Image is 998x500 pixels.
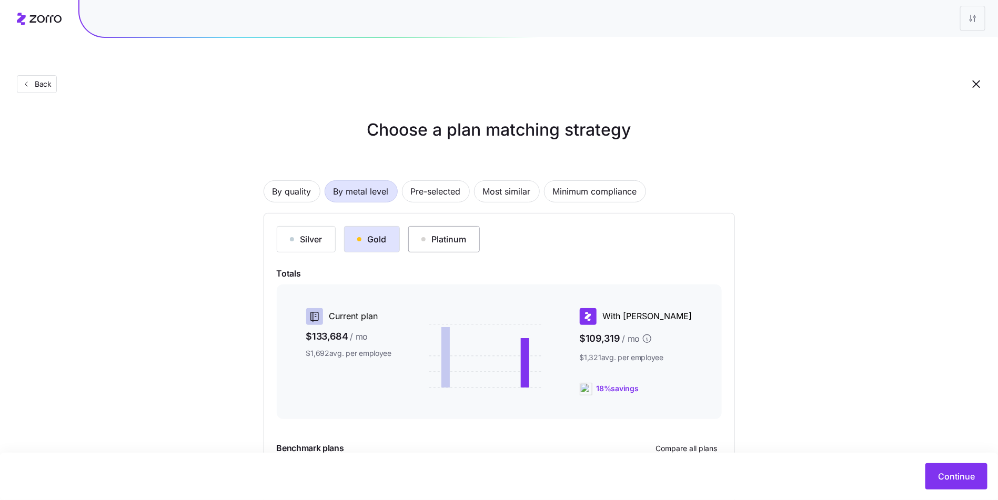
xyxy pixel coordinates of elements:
span: Most similar [483,181,531,202]
div: Current plan [306,308,392,325]
span: Minimum compliance [553,181,637,202]
button: Pre-selected [402,180,470,202]
span: Back [31,79,52,89]
span: Compare all plans [656,443,718,454]
span: By quality [273,181,311,202]
span: $1,321 avg. per employee [580,352,692,363]
div: Silver [290,233,322,246]
span: $133,684 [306,329,392,344]
h1: Choose a plan matching strategy [264,117,735,142]
button: Silver [277,226,336,252]
div: With [PERSON_NAME] [580,308,692,325]
span: By metal level [334,181,389,202]
span: Totals [277,267,722,280]
button: Continue [925,463,987,489]
button: Platinum [408,226,480,252]
span: 18% savings [597,383,639,394]
button: Most similar [474,180,540,202]
span: / mo [350,330,368,343]
button: By quality [264,180,320,202]
div: Gold [357,233,387,246]
span: Pre-selected [411,181,461,202]
button: By metal level [325,180,398,202]
span: $1,692 avg. per employee [306,348,392,359]
button: Back [17,75,57,93]
span: / mo [622,332,640,345]
button: Minimum compliance [544,180,646,202]
div: Platinum [421,233,467,246]
span: Benchmark plans [277,442,344,455]
span: $109,319 [580,329,692,349]
span: Continue [938,470,975,483]
button: Compare all plans [652,440,722,457]
img: ai-icon.png [580,383,592,395]
button: Gold [344,226,400,252]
